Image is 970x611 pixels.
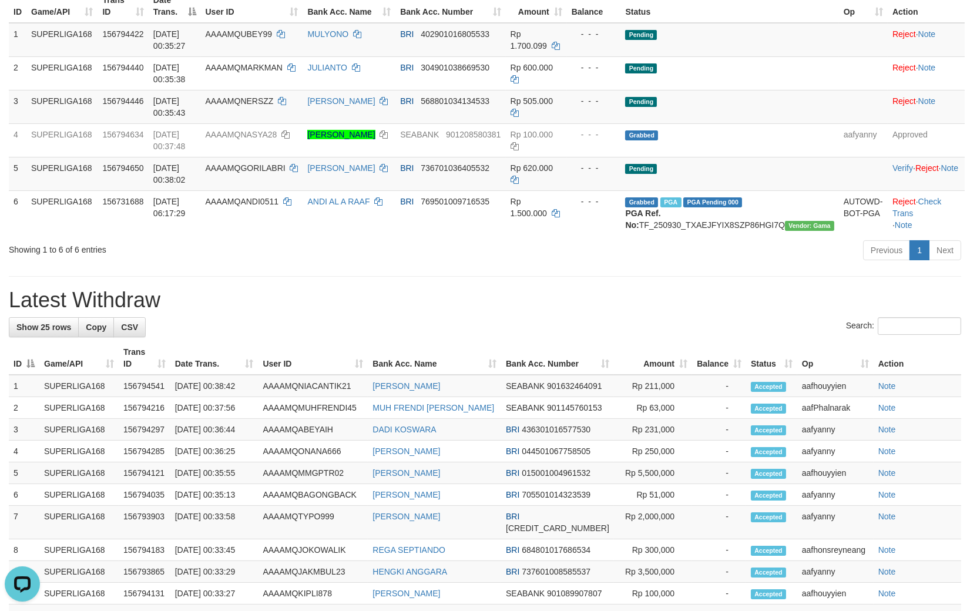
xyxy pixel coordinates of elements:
span: Copy 901089907807 to clipboard [547,589,602,598]
td: AAAAMQBAGONGBACK [258,484,368,506]
td: SUPERLIGA168 [39,419,119,441]
td: [DATE] 00:36:44 [170,419,259,441]
span: BRI [400,29,414,39]
span: [DATE] 06:17:29 [153,197,186,218]
td: [DATE] 00:38:42 [170,375,259,397]
span: Pending [625,30,657,40]
div: - - - [572,162,616,174]
td: AUTOWD-BOT-PGA [839,190,888,236]
td: AAAAMQNIACANTIK21 [258,375,368,397]
td: - [692,397,746,419]
td: [DATE] 00:33:58 [170,506,259,539]
span: Rp 1.500.000 [511,197,547,218]
span: BRI [506,490,519,499]
td: 1 [9,23,26,57]
span: 156794446 [102,96,143,106]
td: Rp 2,000,000 [614,506,692,539]
th: Balance: activate to sort column ascending [692,341,746,375]
th: Bank Acc. Number: activate to sort column ascending [501,341,614,375]
th: ID: activate to sort column descending [9,341,39,375]
td: 3 [9,90,26,123]
a: Reject [892,96,916,106]
td: 156793903 [119,506,170,539]
span: Copy 901145760153 to clipboard [547,403,602,412]
td: - [692,539,746,561]
td: AAAAMQKIPLI878 [258,583,368,605]
td: 3 [9,419,39,441]
a: Note [878,381,896,391]
span: AAAAMQGORILABRI [206,163,286,173]
button: Open LiveChat chat widget [5,5,40,40]
b: PGA Ref. No: [625,209,660,230]
td: - [692,583,746,605]
td: - [692,441,746,462]
td: [DATE] 00:36:25 [170,441,259,462]
td: aafyanny [797,441,874,462]
span: BRI [506,425,519,434]
th: Amount: activate to sort column ascending [614,341,692,375]
td: 156793865 [119,561,170,583]
span: Pending [625,63,657,73]
span: Copy 044501067758505 to clipboard [522,446,590,456]
td: [DATE] 00:35:13 [170,484,259,506]
div: - - - [572,28,616,40]
a: Note [878,403,896,412]
span: 156794440 [102,63,143,72]
td: SUPERLIGA168 [39,561,119,583]
th: User ID: activate to sort column ascending [258,341,368,375]
span: Copy 402901016805533 to clipboard [421,29,489,39]
span: Show 25 rows [16,323,71,332]
td: 6 [9,190,26,236]
span: [DATE] 00:37:48 [153,130,186,151]
span: 156731688 [102,197,143,206]
td: 156794297 [119,419,170,441]
span: Copy 436301016577530 to clipboard [522,425,590,434]
a: Check Trans [892,197,941,218]
th: Op: activate to sort column ascending [797,341,874,375]
a: MULYONO [307,29,348,39]
th: Bank Acc. Name: activate to sort column ascending [368,341,501,375]
td: aafhonsreyneang [797,539,874,561]
span: CSV [121,323,138,332]
span: AAAAMQMARKMAN [206,63,283,72]
td: · · [888,157,965,190]
td: aafyanny [797,506,874,539]
span: Grabbed [625,197,658,207]
a: Note [918,96,936,106]
span: Copy 304901038669530 to clipboard [421,63,489,72]
td: aafhouyyien [797,462,874,484]
h1: Latest Withdraw [9,288,961,312]
span: Vendor URL: https://trx31.1velocity.biz [785,221,834,231]
td: aafhouyyien [797,583,874,605]
span: SEABANK [506,403,545,412]
a: DADI KOSWARA [372,425,436,434]
td: AAAAMQMUHFRENDI45 [258,397,368,419]
td: SUPERLIGA168 [39,397,119,419]
a: Reject [892,29,916,39]
td: SUPERLIGA168 [39,462,119,484]
td: SUPERLIGA168 [26,23,98,57]
td: - [692,506,746,539]
a: Note [878,468,896,478]
a: Note [918,63,936,72]
a: Show 25 rows [9,317,79,337]
span: Copy [86,323,106,332]
th: Status: activate to sort column ascending [746,341,797,375]
span: 156794422 [102,29,143,39]
a: Note [878,567,896,576]
td: 5 [9,157,26,190]
a: [PERSON_NAME] [307,163,375,173]
a: Note [918,29,936,39]
td: AAAAMQABEYAIH [258,419,368,441]
span: Copy 684801017686534 to clipboard [522,545,590,555]
a: [PERSON_NAME] [372,446,440,456]
td: 156794285 [119,441,170,462]
td: · [888,56,965,90]
span: Copy 568801034134533 to clipboard [421,96,489,106]
span: Rp 600.000 [511,63,553,72]
span: BRI [400,163,414,173]
span: Copy 675401000773501 to clipboard [506,523,609,533]
span: PGA Pending [683,197,742,207]
td: Rp 250,000 [614,441,692,462]
span: BRI [506,468,519,478]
